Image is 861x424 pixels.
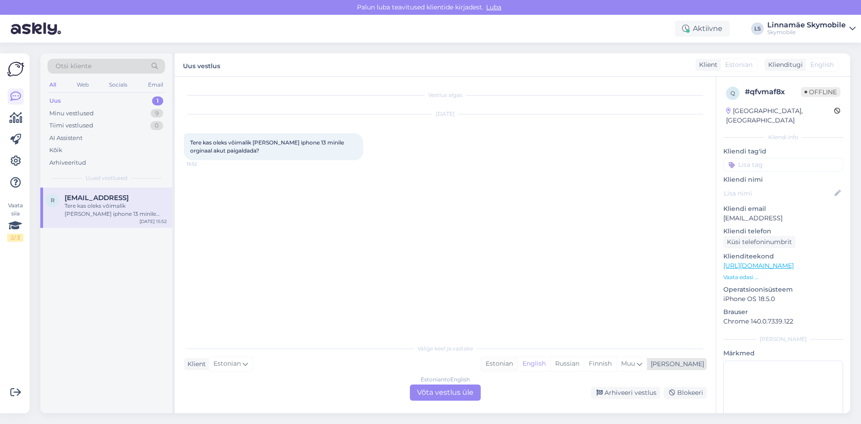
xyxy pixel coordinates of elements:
[190,139,345,154] span: Tere kas oleks võimalik [PERSON_NAME] iphone 13 minile orginaal akut paigaldada?
[49,109,94,118] div: Minu vestlused
[647,359,704,369] div: [PERSON_NAME]
[152,96,163,105] div: 1
[723,262,794,270] a: [URL][DOMAIN_NAME]
[139,218,167,225] div: [DATE] 15:52
[51,197,55,204] span: R
[75,79,91,91] div: Web
[726,106,834,125] div: [GEOGRAPHIC_DATA], [GEOGRAPHIC_DATA]
[49,134,83,143] div: AI Assistent
[723,294,843,304] p: iPhone OS 18.5.0
[745,87,801,97] div: # qfvmaf8x
[49,146,62,155] div: Kõik
[481,357,517,371] div: Estonian
[146,79,165,91] div: Email
[150,121,163,130] div: 0
[49,121,93,130] div: Tiimi vestlused
[767,29,846,36] div: Skymobile
[723,273,843,281] p: Vaata edasi ...
[483,3,504,11] span: Luba
[591,387,660,399] div: Arhiveeri vestlus
[767,22,856,36] a: Linnamäe SkymobileSkymobile
[801,87,840,97] span: Offline
[107,79,129,91] div: Socials
[421,376,470,384] div: Estonian to English
[723,204,843,214] p: Kliendi email
[723,335,843,343] div: [PERSON_NAME]
[187,161,220,167] span: 15:52
[184,359,206,369] div: Klient
[767,22,846,29] div: Linnamäe Skymobile
[56,61,91,71] span: Otsi kliente
[48,79,58,91] div: All
[664,387,707,399] div: Blokeeri
[517,357,550,371] div: English
[183,59,220,71] label: Uus vestlus
[696,60,717,70] div: Klient
[731,90,735,96] span: q
[725,60,752,70] span: Estonian
[723,227,843,236] p: Kliendi telefon
[7,201,23,242] div: Vaata siia
[584,357,616,371] div: Finnish
[621,359,635,367] span: Muu
[550,357,584,371] div: Russian
[86,174,127,182] span: Uued vestlused
[213,359,241,369] span: Estonian
[810,60,834,70] span: English
[723,317,843,326] p: Chrome 140.0.7339.122
[410,385,481,401] div: Võta vestlus üle
[723,285,843,294] p: Operatsioonisüsteem
[723,158,843,171] input: Lisa tag
[751,22,764,35] div: LS
[723,252,843,261] p: Klienditeekond
[184,110,707,118] div: [DATE]
[724,188,833,198] input: Lisa nimi
[723,236,796,248] div: Küsi telefoninumbrit
[723,307,843,317] p: Brauser
[723,147,843,156] p: Kliendi tag'id
[151,109,163,118] div: 9
[723,349,843,358] p: Märkmed
[49,158,86,167] div: Arhiveeritud
[723,133,843,141] div: Kliendi info
[65,202,167,218] div: Tere kas oleks võimalik [PERSON_NAME] iphone 13 minile orginaal akut paigaldada?
[7,234,23,242] div: 2 / 3
[49,96,61,105] div: Uus
[184,91,707,99] div: Vestlus algas
[7,61,24,78] img: Askly Logo
[723,175,843,184] p: Kliendi nimi
[723,214,843,223] p: [EMAIL_ADDRESS]
[65,194,129,202] span: Ranelluht@gmail.con
[184,345,707,353] div: Valige keel ja vastake
[675,21,730,37] div: Aktiivne
[765,60,803,70] div: Klienditugi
